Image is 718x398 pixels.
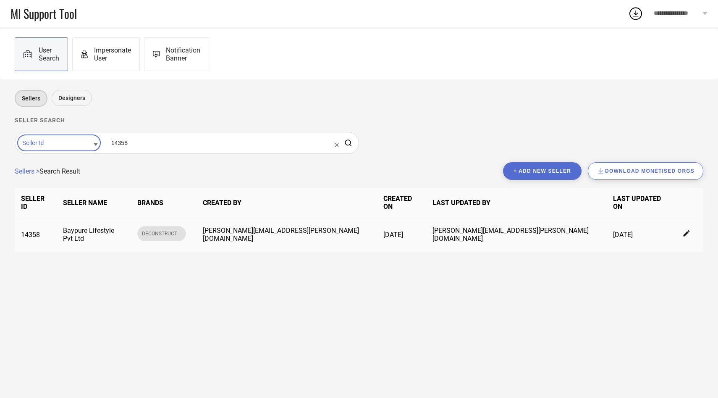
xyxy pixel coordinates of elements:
td: [DATE] [377,217,426,252]
th: LAST UPDATED ON [607,188,671,217]
div: Open download list [628,6,643,21]
button: Download Monetised Orgs [588,162,703,180]
th: CREATED BY [197,188,377,217]
th: CREATED ON [377,188,426,217]
div: Edit [683,230,691,239]
span: Notification Banner [166,46,200,62]
span: DECONSTRUCT [142,231,181,237]
td: [PERSON_NAME][EMAIL_ADDRESS][PERSON_NAME][DOMAIN_NAME] [426,217,607,252]
span: MI Support Tool [10,5,77,22]
td: Baypure Lifestyle Pvt Ltd [57,217,131,252]
div: Download Monetised Orgs [597,167,694,175]
span: Designers [58,95,85,101]
th: SELLER NAME [57,188,131,217]
span: Impersonate User [94,46,131,62]
span: Sellers > [15,167,39,175]
th: SELLER ID [15,188,57,217]
span: Search Result [39,167,80,175]
span: User Search [39,46,59,62]
th: BRANDS [131,188,197,217]
h1: Seller search [15,117,703,124]
td: [DATE] [607,217,671,252]
span: Sellers [22,95,40,102]
th: LAST UPDATED BY [426,188,607,217]
td: 14358 [15,217,57,252]
button: + Add new seller [503,162,582,180]
td: [PERSON_NAME][EMAIL_ADDRESS][PERSON_NAME][DOMAIN_NAME] [197,217,377,252]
